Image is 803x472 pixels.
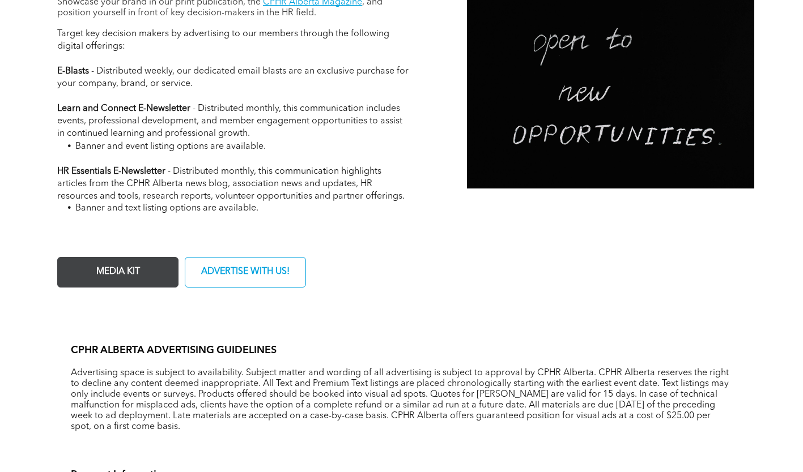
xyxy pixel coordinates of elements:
strong: HR Essentials [57,167,111,176]
span: - Distributed monthly, this communication highlights articles from the CPHR Alberta news blog, as... [57,167,405,201]
strong: Learn and Connect [57,104,136,113]
strong: E-Newsletter [113,167,165,176]
span: - Distributed monthly, this communication includes events, professional development, and member e... [57,104,402,138]
strong: E-Blasts [57,67,89,76]
span: Banner and event listing options are available. [75,142,266,151]
span: MEDIA KIT [92,261,144,283]
a: MEDIA KIT [57,257,179,288]
span: - Distributed weekly, our dedicated email blasts are an exclusive purchase for your company, bran... [57,67,409,88]
span: CPHR ALBERTA ADVERTISING GUIDELINES [71,345,277,355]
span: Advertising space is subject to availability. Subject matter and wording of all advertising is su... [71,368,729,431]
span: Target key decision makers by advertising to our members through the following digital offerings: [57,29,389,51]
span: ADVERTISE WITH US! [197,261,294,283]
span: Banner and text listing options are available. [75,204,258,213]
a: ADVERTISE WITH US! [185,257,306,288]
strong: E-Newsletter [138,104,190,113]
